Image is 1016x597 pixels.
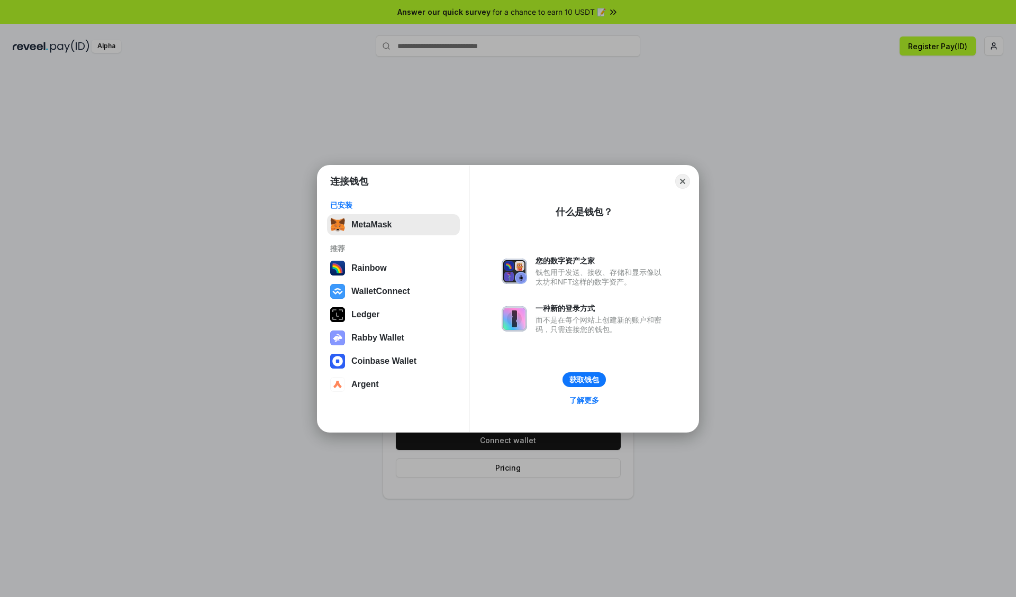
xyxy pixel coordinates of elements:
[351,380,379,389] div: Argent
[327,258,460,279] button: Rainbow
[569,396,599,405] div: 了解更多
[351,287,410,296] div: WalletConnect
[351,310,379,319] div: Ledger
[351,263,387,273] div: Rainbow
[351,356,416,366] div: Coinbase Wallet
[327,281,460,302] button: WalletConnect
[330,307,345,322] img: svg+xml,%3Csvg%20xmlns%3D%22http%3A%2F%2Fwww.w3.org%2F2000%2Fsvg%22%20width%3D%2228%22%20height%3...
[330,354,345,369] img: svg+xml,%3Csvg%20width%3D%2228%22%20height%3D%2228%22%20viewBox%3D%220%200%2028%2028%22%20fill%3D...
[327,327,460,348] button: Rabby Wallet
[330,244,457,253] div: 推荐
[330,330,345,345] img: svg+xml,%3Csvg%20xmlns%3D%22http%3A%2F%2Fwww.w3.org%2F2000%2Fsvg%22%20fill%3D%22none%22%20viewBox...
[330,284,345,299] img: svg+xml,%3Csvg%20width%3D%2228%22%20height%3D%2228%22%20viewBox%3D%220%200%2028%2028%22%20fill%3D...
[330,377,345,392] img: svg+xml,%3Csvg%20width%3D%2228%22%20height%3D%2228%22%20viewBox%3D%220%200%2028%2028%22%20fill%3D...
[536,268,667,287] div: 钱包用于发送、接收、存储和显示像以太坊和NFT这样的数字资产。
[536,315,667,334] div: 而不是在每个网站上创建新的账户和密码，只需连接您的钱包。
[675,174,690,189] button: Close
[327,304,460,325] button: Ledger
[563,393,605,407] a: 了解更多
[330,217,345,232] img: svg+xml,%3Csvg%20fill%3D%22none%22%20height%3D%2233%22%20viewBox%3D%220%200%2035%2033%22%20width%...
[327,351,460,372] button: Coinbase Wallet
[569,375,599,384] div: 获取钱包
[327,214,460,235] button: MetaMask
[330,175,368,188] h1: 连接钱包
[330,261,345,275] img: svg+xml,%3Csvg%20width%3D%22120%22%20height%3D%22120%22%20viewBox%3D%220%200%20120%20120%22%20fil...
[556,206,613,218] div: 什么是钱包？
[502,306,527,332] img: svg+xml,%3Csvg%20xmlns%3D%22http%3A%2F%2Fwww.w3.org%2F2000%2Fsvg%22%20fill%3D%22none%22%20viewBox...
[536,304,667,313] div: 一种新的登录方式
[536,256,667,265] div: 您的数字资产之家
[563,372,606,387] button: 获取钱包
[351,333,404,343] div: Rabby Wallet
[502,259,527,284] img: svg+xml,%3Csvg%20xmlns%3D%22http%3A%2F%2Fwww.w3.org%2F2000%2Fsvg%22%20fill%3D%22none%22%20viewBox...
[327,374,460,395] button: Argent
[330,200,457,210] div: 已安装
[351,220,392,229] div: MetaMask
